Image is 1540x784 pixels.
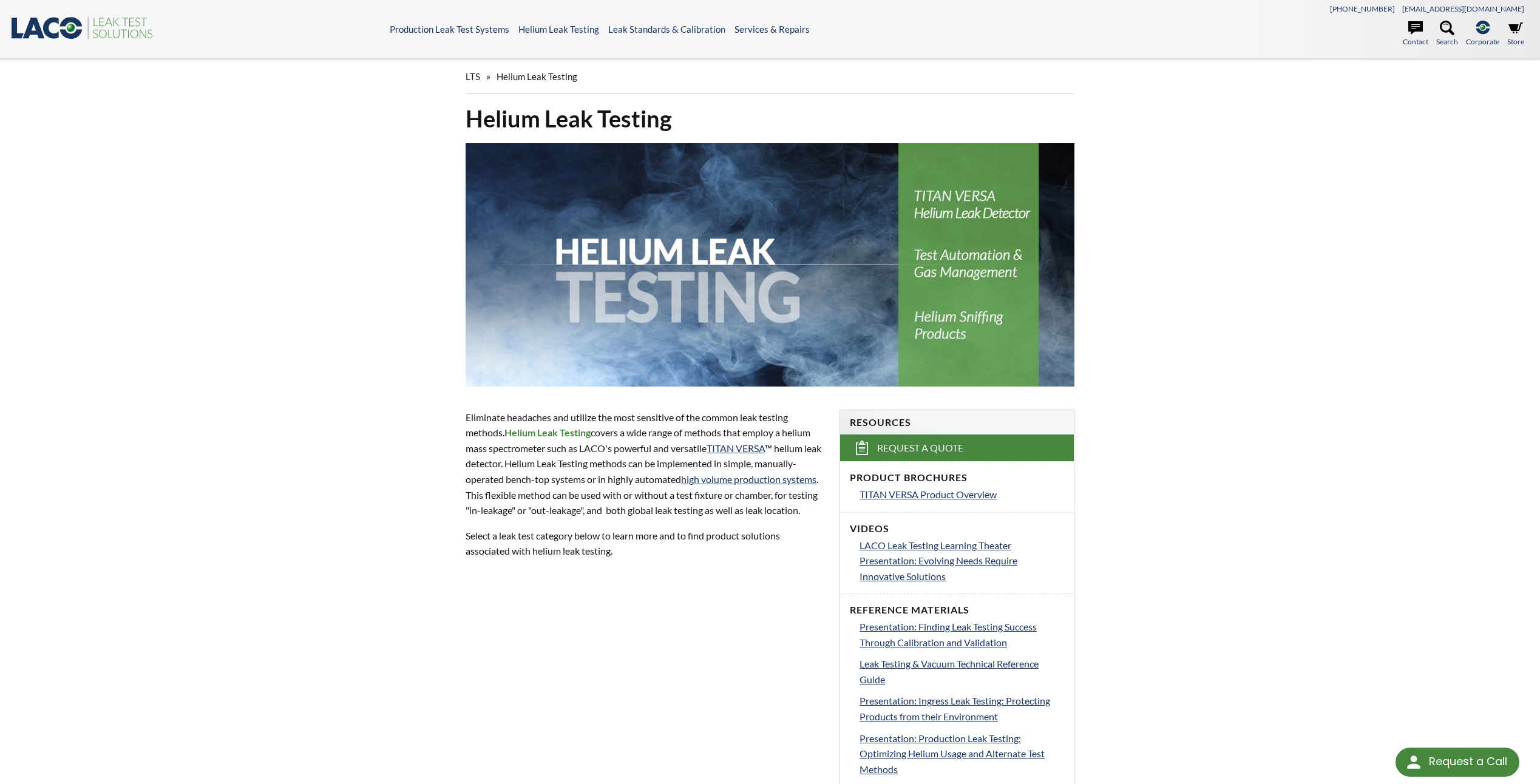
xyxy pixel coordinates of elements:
a: [PHONE_NUMBER] [1330,4,1395,13]
a: TITAN VERSA [707,442,765,454]
span: LTS [466,71,480,82]
a: Services & Repairs [734,24,810,35]
h4: Product Brochures [850,471,1064,484]
a: TITAN VERSA Product Overview [860,487,1064,502]
img: round button [1404,752,1423,772]
a: Production Leak Test Systems [390,24,509,35]
span: TITAN VERSA Product Overview [860,488,997,500]
p: Select a leak test category below to learn more and to find product solutions associated with hel... [466,528,825,559]
span: Presentation: Ingress Leak Testing: Protecting Products from their Environment [860,695,1050,722]
p: Eliminate headaches and utilize the most sensitive of the common leak testing methods. covers a w... [466,410,825,518]
a: Leak Testing & Vacuum Technical Reference Guide [860,656,1064,687]
a: LACO Leak Testing Learning Theater Presentation: Evolving Needs Require Innovative Solutions [860,538,1064,584]
a: [EMAIL_ADDRESS][DOMAIN_NAME] [1402,4,1524,13]
span: LACO Leak Testing Learning Theater Presentation: Evolving Needs Require Innovative Solutions [860,539,1017,582]
a: high volume production systems [681,473,816,485]
div: » [466,59,1074,94]
a: Presentation: Finding Leak Testing Success Through Calibration and Validation [860,619,1064,650]
a: Presentation: Ingress Leak Testing: Protecting Products from their Environment [860,693,1064,724]
span: Request a Quote [877,442,963,455]
h4: Resources [850,416,1064,429]
h4: Videos [850,522,1064,535]
strong: Helium Leak Testing [504,427,591,438]
a: Store [1507,21,1524,47]
span: Helium Leak Testing [497,71,577,82]
div: Request a Call [1429,748,1507,776]
div: Request a Call [1396,748,1519,777]
a: Leak Standards & Calibration [608,24,725,35]
span: Presentation: Finding Leak Testing Success Through Calibration and Validation [860,621,1037,648]
a: Presentation: Production Leak Testing: Optimizing Helium Usage and Alternate Test Methods [860,731,1064,777]
span: Corporate [1466,36,1499,47]
h1: Helium Leak Testing [466,104,1074,133]
img: Helium Leak Testing header [466,143,1074,387]
h4: Reference Materials [850,604,1064,617]
a: Contact [1403,21,1428,47]
span: Presentation: Production Leak Testing: Optimizing Helium Usage and Alternate Test Methods [860,732,1045,775]
a: Request a Quote [840,434,1074,461]
span: Leak Testing & Vacuum Technical Reference Guide [860,658,1039,685]
a: Search [1436,21,1458,47]
a: Helium Leak Testing [518,24,599,35]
